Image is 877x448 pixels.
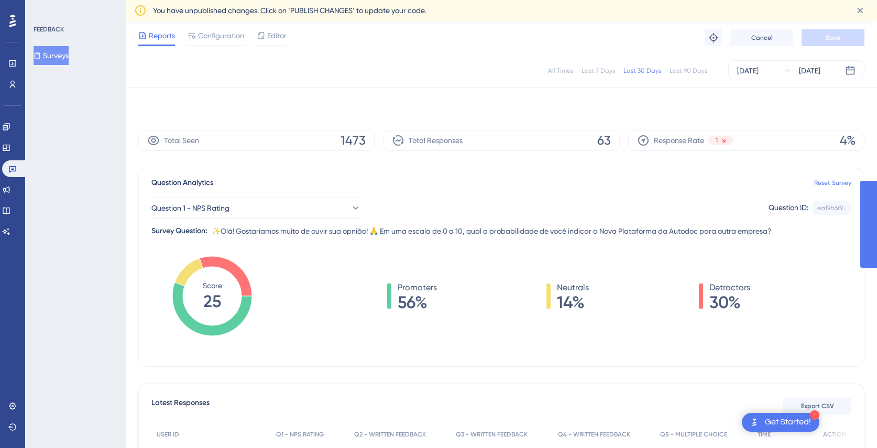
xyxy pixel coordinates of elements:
div: [DATE] [799,64,820,77]
button: Export CSV [783,398,851,414]
span: 56% [398,294,437,311]
span: 4% [840,132,856,149]
span: Question 1 - NPS Rating [151,202,229,214]
span: Latest Responses [151,397,210,416]
img: launcher-image-alternative-text [748,416,761,429]
span: Response Rate [654,134,704,147]
span: Q3 - WRITTEN FEEDBACK [456,430,528,439]
div: [DATE] [737,64,759,77]
span: Export CSV [801,402,834,410]
span: 30% [709,294,750,311]
button: Question 1 - NPS Rating [151,198,361,218]
iframe: UserGuiding AI Assistant Launcher [833,407,864,438]
button: Surveys [34,46,69,65]
div: All Times [548,67,573,75]
tspan: Score [203,281,222,290]
span: Q1 - NPS RATING [276,430,324,439]
span: Q4 - WRITTEN FEEDBACK [558,430,630,439]
div: 1 [810,410,819,420]
div: Open Get Started! checklist, remaining modules: 1 [742,413,819,432]
span: 14% [557,294,589,311]
div: Last 30 Days [623,67,661,75]
span: Detractors [709,281,750,294]
span: Editor [267,29,287,42]
span: Question Analytics [151,177,213,189]
button: Save [802,29,864,46]
div: ea19b6f9... [817,204,847,212]
span: Q2 - WRITTEN FEEDBACK [354,430,426,439]
span: 1 [716,136,718,145]
span: Q5 - MULTIPLE CHOICE [660,430,727,439]
span: Cancel [751,34,773,42]
span: ✨Olá! Gostaríamos muito de ouvir sua opnião! 🙏 Em uma escala de 0 a 10, qual a probabilidade de v... [212,225,772,237]
span: TIME [758,430,771,439]
div: Last 7 Days [582,67,615,75]
span: Configuration [198,29,244,42]
div: Get Started! [765,417,811,428]
span: Total Seen [164,134,199,147]
span: Save [826,34,840,42]
button: Cancel [730,29,793,46]
span: Neutrals [557,281,589,294]
div: FEEDBACK [34,25,64,34]
span: 63 [597,132,611,149]
span: You have unpublished changes. Click on ‘PUBLISH CHANGES’ to update your code. [153,4,426,17]
div: Last 90 Days [670,67,707,75]
span: Promoters [398,281,437,294]
span: Reports [149,29,175,42]
tspan: 25 [203,291,221,311]
div: Question ID: [769,201,808,215]
a: Reset Survey [814,179,851,187]
div: Survey Question: [151,225,207,237]
span: ACTION [823,430,846,439]
span: Total Responses [409,134,463,147]
span: USER ID [157,430,179,439]
span: 1473 [341,132,366,149]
